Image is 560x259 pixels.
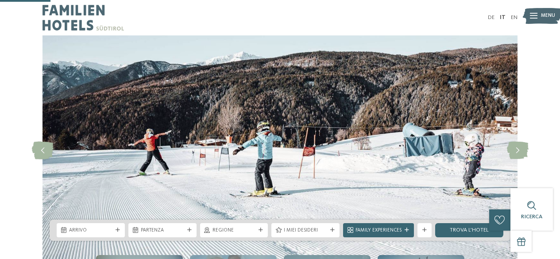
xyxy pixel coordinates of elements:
[435,223,503,237] a: trova l’hotel
[141,227,184,234] span: Partenza
[500,15,506,20] a: IT
[521,214,542,220] span: Ricerca
[541,12,555,19] span: Menu
[284,227,327,234] span: I miei desideri
[212,227,256,234] span: Regione
[69,227,112,234] span: Arrivo
[511,15,518,20] a: EN
[488,15,494,20] a: DE
[355,227,402,234] span: Family Experiences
